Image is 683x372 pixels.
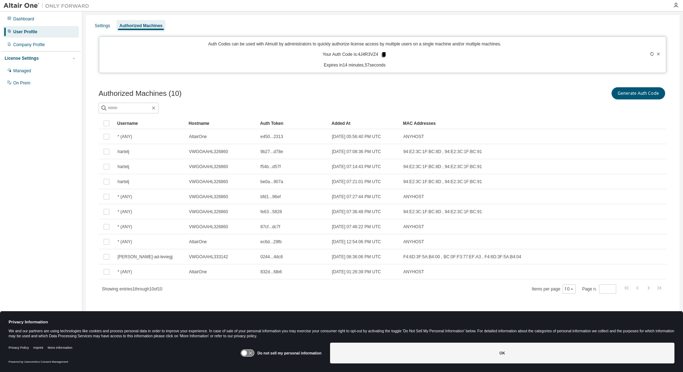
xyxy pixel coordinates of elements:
div: Settings [95,23,110,29]
span: * (ANY) [118,239,132,245]
span: ANYHOST [403,194,424,200]
span: VWGOAAHL326860 [189,149,228,155]
span: hartelj [118,164,129,170]
span: e450...2313 [260,134,283,139]
span: 94:E2:3C:1F:BC:8D , 94:E2:3C:1F:BC:91 [403,149,482,155]
span: AltairOne [189,134,207,139]
span: 9b27...d78e [260,149,283,155]
span: Showing entries 1 through 10 of 10 [102,287,163,292]
span: [DATE] 07:46:22 PM UTC [332,224,381,230]
span: fe63...5828 [260,209,282,215]
span: AltairOne [189,239,207,245]
p: Expires in 14 minutes, 57 seconds [104,62,606,68]
span: [DATE] 06:36:06 PM UTC [332,254,381,260]
span: VWGOAAHL326860 [189,224,228,230]
p: Your Auth Code is: 4J4R3VZ4 [323,52,387,58]
div: User Profile [13,29,37,35]
span: AltairOne [189,269,207,275]
span: VWGOAAHL326860 [189,179,228,185]
span: hartelj [118,179,129,185]
p: Auth Codes can be used with Almutil by administrators to quickly authorize license access by mult... [104,41,606,47]
span: hartelj [118,149,129,155]
span: ANYHOST [403,269,424,275]
span: [DATE] 07:14:43 PM UTC [332,164,381,170]
span: VWGOAAHL333142 [189,254,228,260]
span: Page n. [582,284,616,294]
span: * (ANY) [118,224,132,230]
span: [PERSON_NAME]-ad-leviegj [118,254,173,260]
span: F4:6D:3F:5A:B4:00 , BC:0F:F3:77:EF:A3 , F4:6D:3F:5A:B4:04 [403,254,521,260]
button: Generate Auth Code [612,87,665,99]
span: VWGOAAHL326860 [189,209,228,215]
span: [DATE] 05:56:40 PM UTC [332,134,381,139]
span: 94:E2:3C:1F:BC:8D , 94:E2:3C:1F:BC:91 [403,164,482,170]
span: [DATE] 07:36:48 PM UTC [332,209,381,215]
span: [DATE] 07:08:36 PM UTC [332,149,381,155]
span: * (ANY) [118,194,132,200]
span: * (ANY) [118,134,132,139]
span: ANYHOST [403,224,424,230]
span: be0a...907a [260,179,283,185]
span: bfd1...96ef [260,194,281,200]
span: * (ANY) [118,269,132,275]
div: Added At [331,118,397,129]
div: On Prem [13,80,30,86]
span: ANYHOST [403,239,424,245]
span: f54b...d57f [260,164,281,170]
div: License Settings [5,55,39,61]
span: [DATE] 12:54:06 PM UTC [332,239,381,245]
span: 94:E2:3C:1F:BC:8D , 94:E2:3C:1F:BC:91 [403,209,482,215]
div: Dashboard [13,16,34,22]
span: 94:E2:3C:1F:BC:8D , 94:E2:3C:1F:BC:91 [403,179,482,185]
div: Hostname [189,118,254,129]
div: Username [117,118,183,129]
span: VWGOAAHL326860 [189,164,228,170]
span: 832d...fdb6 [260,269,282,275]
div: Authorized Machines [119,23,163,29]
div: Auth Token [260,118,326,129]
div: Company Profile [13,42,45,48]
span: VWGOAAHL326860 [189,194,228,200]
span: ANYHOST [403,134,424,139]
span: [DATE] 07:27:44 PM UTC [332,194,381,200]
div: MAC Addresses [403,118,592,129]
span: 0244...4dc8 [260,254,283,260]
span: Authorized Machines (10) [99,89,181,98]
span: Items per page [532,284,576,294]
button: 10 [564,286,574,292]
span: [DATE] 01:26:39 PM UTC [332,269,381,275]
span: * (ANY) [118,209,132,215]
span: ec6d...29fb [260,239,281,245]
div: Managed [13,68,31,74]
img: Altair One [4,2,93,9]
span: [DATE] 07:21:01 PM UTC [332,179,381,185]
span: 87cf...dc7f [260,224,280,230]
